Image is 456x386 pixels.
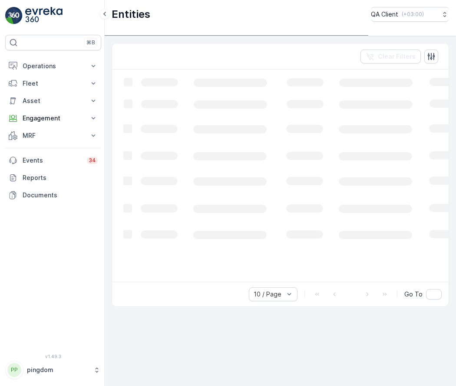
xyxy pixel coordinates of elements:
[371,7,449,22] button: QA Client(+03:00)
[402,11,424,18] p: ( +03:00 )
[404,290,423,299] span: Go To
[5,110,101,127] button: Engagement
[25,7,63,24] img: logo_light-DOdMpM7g.png
[5,7,23,24] img: logo
[5,152,101,169] a: Events34
[5,92,101,110] button: Asset
[23,191,98,200] p: Documents
[360,50,421,63] button: Clear Filters
[5,127,101,144] button: MRF
[5,361,101,379] button: PPpingdom
[7,363,21,377] div: PP
[371,10,398,19] p: QA Client
[5,186,101,204] a: Documents
[23,79,84,88] p: Fleet
[86,39,95,46] p: ⌘B
[23,114,84,123] p: Engagement
[378,52,416,61] p: Clear Filters
[27,366,89,374] p: pingdom
[23,96,84,105] p: Asset
[5,354,101,359] span: v 1.49.3
[23,131,84,140] p: MRF
[5,75,101,92] button: Fleet
[89,157,96,164] p: 34
[5,57,101,75] button: Operations
[5,169,101,186] a: Reports
[23,173,98,182] p: Reports
[23,62,84,70] p: Operations
[23,156,82,165] p: Events
[112,7,150,21] p: Entities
